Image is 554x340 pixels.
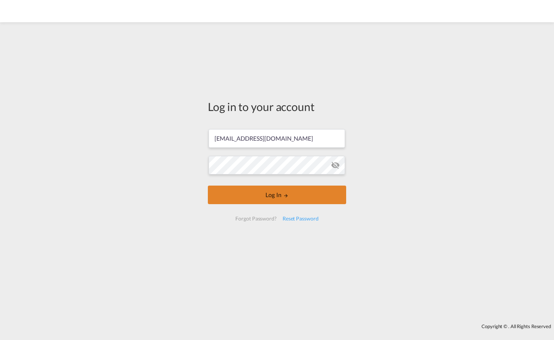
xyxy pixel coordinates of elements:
[208,99,346,114] div: Log in to your account
[232,212,279,225] div: Forgot Password?
[209,129,345,148] input: Enter email/phone number
[331,161,340,170] md-icon: icon-eye-off
[280,212,322,225] div: Reset Password
[208,186,346,204] button: LOGIN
